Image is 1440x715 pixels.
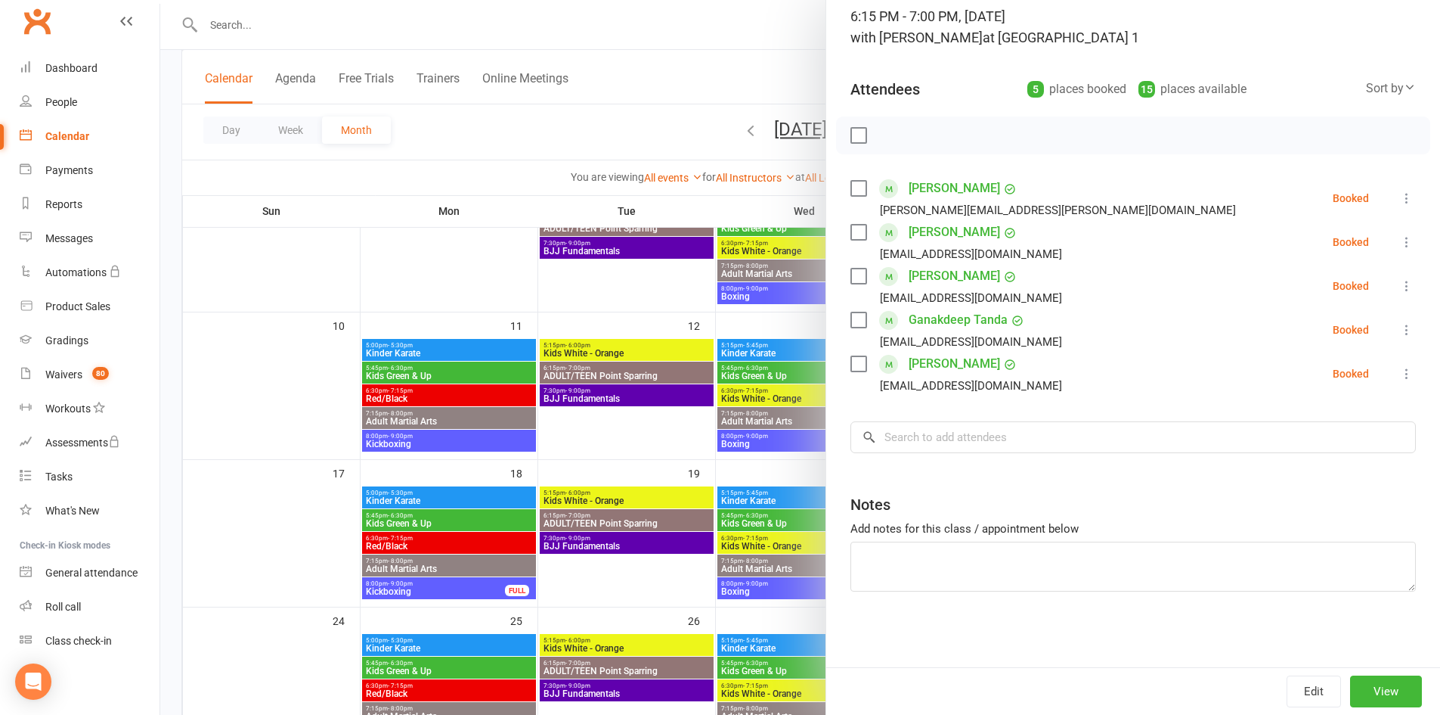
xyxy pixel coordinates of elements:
a: Messages [20,222,159,256]
span: with [PERSON_NAME] [850,30,983,45]
div: [EMAIL_ADDRESS][DOMAIN_NAME] [880,376,1062,396]
div: Tasks [45,471,73,483]
div: Payments [45,164,93,176]
div: Automations [45,266,107,278]
a: Assessments [20,426,159,460]
a: Waivers 80 [20,358,159,392]
span: at [GEOGRAPHIC_DATA] 1 [983,30,1139,45]
div: [EMAIL_ADDRESS][DOMAIN_NAME] [880,244,1062,264]
div: Sort by [1366,79,1416,98]
div: Assessments [45,437,120,449]
a: [PERSON_NAME] [909,176,1000,201]
a: Dashboard [20,51,159,85]
div: places booked [1027,79,1126,100]
div: Roll call [45,601,81,613]
a: Payments [20,154,159,188]
div: Waivers [45,368,82,381]
div: Attendees [850,79,920,100]
a: Reports [20,188,159,222]
div: Open Intercom Messenger [15,664,51,700]
div: Calendar [45,130,89,142]
div: [EMAIL_ADDRESS][DOMAIN_NAME] [880,288,1062,308]
a: Clubworx [18,2,56,40]
div: Notes [850,494,890,515]
a: Gradings [20,324,159,358]
div: Gradings [45,334,88,347]
a: Ganakdeep Tanda [909,308,1008,332]
div: 15 [1138,81,1155,98]
a: General attendance kiosk mode [20,556,159,590]
div: places available [1138,79,1246,100]
div: Reports [45,198,82,210]
div: People [45,96,77,108]
a: Class kiosk mode [20,624,159,658]
a: [PERSON_NAME] [909,264,1000,288]
div: Booked [1333,281,1369,291]
input: Search to add attendees [850,421,1416,453]
a: [PERSON_NAME] [909,220,1000,244]
a: What's New [20,494,159,528]
div: 5 [1027,81,1044,98]
a: Product Sales [20,290,159,324]
div: Product Sales [45,300,110,312]
div: General attendance [45,567,138,579]
a: Automations [20,256,159,290]
a: [PERSON_NAME] [909,352,1000,376]
div: Booked [1333,237,1369,247]
a: Roll call [20,590,159,624]
div: 6:15 PM - 7:00 PM, [DATE] [850,6,1416,48]
a: People [20,85,159,120]
button: View [1350,676,1422,707]
div: Messages [45,232,93,244]
div: [PERSON_NAME][EMAIL_ADDRESS][PERSON_NAME][DOMAIN_NAME] [880,201,1236,220]
div: Booked [1333,193,1369,204]
div: What's New [45,505,100,517]
div: Booked [1333,368,1369,379]
a: Calendar [20,120,159,154]
span: 80 [92,367,109,380]
a: Workouts [20,392,159,426]
button: Edit [1287,676,1341,707]
div: [EMAIL_ADDRESS][DOMAIN_NAME] [880,332,1062,352]
div: Class check-in [45,635,112,647]
a: Tasks [20,460,159,494]
div: Dashboard [45,62,98,74]
div: Booked [1333,325,1369,335]
div: Add notes for this class / appointment below [850,520,1416,538]
div: Workouts [45,403,91,415]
